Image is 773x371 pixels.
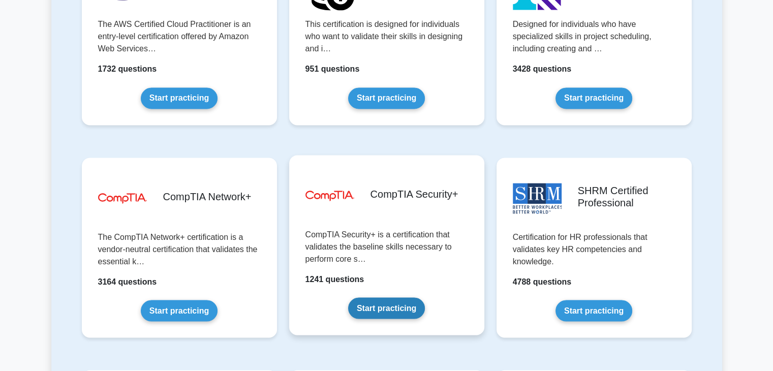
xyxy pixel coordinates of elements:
[141,87,218,109] a: Start practicing
[141,300,218,321] a: Start practicing
[555,87,632,109] a: Start practicing
[348,87,425,109] a: Start practicing
[348,297,425,319] a: Start practicing
[555,300,632,321] a: Start practicing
